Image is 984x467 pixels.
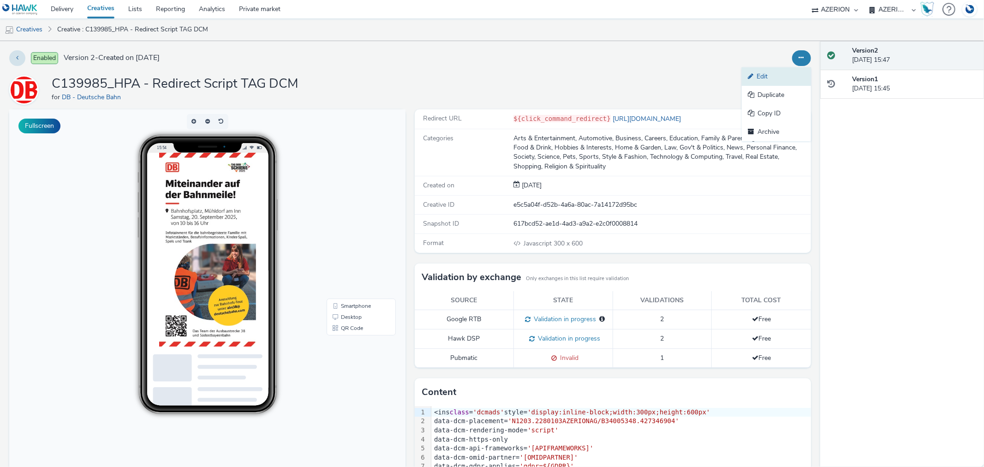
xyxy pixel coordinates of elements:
[11,77,37,103] img: DB - Deutsche Bahn
[519,454,578,461] span: '[OMIDPARTNER]'
[852,46,977,65] div: [DATE] 15:47
[431,408,811,417] div: <ins = style=
[852,46,878,55] strong: Version 2
[423,200,454,209] span: Creative ID
[520,181,542,190] div: Creation 15 August 2025, 15:45
[415,291,514,310] th: Source
[920,2,938,17] a: Hawk Academy
[742,86,811,104] a: Duplicate
[422,385,456,399] h3: Content
[527,408,710,416] span: 'display:inline-block;width:300px;height:600px'
[473,408,504,416] span: 'dcmads'
[62,93,125,102] a: DB - Deutsche Bahn
[752,353,771,362] span: Free
[557,353,578,362] span: Invalid
[742,104,811,123] a: Copy ID
[513,219,810,228] div: 617bcd52-ae1d-4ad3-a9a2-e2c0f0008814
[332,216,354,222] span: QR Code
[415,453,426,462] div: 6
[431,444,811,453] div: data-dcm-api-frameworks=
[31,52,58,64] span: Enabled
[415,444,426,453] div: 5
[527,426,558,434] span: 'script'
[53,18,213,41] a: Creative : C139985_HPA - Redirect Script TAG DCM
[415,417,426,426] div: 2
[520,181,542,190] span: [DATE]
[752,315,771,323] span: Free
[332,194,362,199] span: Smartphone
[9,85,42,94] a: DB - Deutsche Bahn
[513,134,810,172] div: Arts & Entertainment, Automotive, Business, Careers, Education, Family & Parenting, Health & Fitn...
[147,36,157,41] span: 15:54
[422,270,521,284] h3: Validation by exchange
[423,219,459,228] span: Snapshot ID
[524,239,554,248] span: Javascript
[18,119,60,133] button: Fullscreen
[332,205,352,210] span: Desktop
[513,200,810,210] div: e5c5a04f-d52b-4a6a-80ac-7a14172d95bc
[513,115,611,122] code: ${click_command_redirect}
[319,202,385,213] li: Desktop
[535,334,600,343] span: Validation in progress
[423,239,444,247] span: Format
[660,334,664,343] span: 2
[523,239,583,248] span: 300 x 600
[742,123,811,141] a: Archive
[431,453,811,462] div: data-dcm-omid-partner=
[660,315,664,323] span: 2
[52,93,62,102] span: for
[52,75,298,93] h1: C139985_HPA - Redirect Script TAG DCM
[431,426,811,435] div: data-dcm-rendering-mode=
[450,408,469,416] span: class
[319,213,385,224] li: QR Code
[319,191,385,202] li: Smartphone
[852,75,977,94] div: [DATE] 15:45
[531,315,596,323] span: Validation in progress
[513,291,613,310] th: State
[527,444,593,452] span: '[APIFRAMEWORKS]'
[752,334,771,343] span: Free
[508,417,679,425] span: 'N1203.2280103AZERIONAG/B34005348.427346904'
[423,134,453,143] span: Categories
[712,291,811,310] th: Total cost
[415,348,514,368] td: Pubmatic
[613,291,712,310] th: Validations
[415,426,426,435] div: 3
[415,408,426,417] div: 1
[415,435,426,444] div: 4
[611,114,685,123] a: [URL][DOMAIN_NAME]
[415,329,514,348] td: Hawk DSP
[963,2,977,17] img: Account DE
[431,417,811,426] div: data-dcm-placement=
[415,310,514,329] td: Google RTB
[742,67,811,86] a: Edit
[920,2,934,17] img: Hawk Academy
[2,4,38,15] img: undefined Logo
[660,353,664,362] span: 1
[526,275,629,282] small: Only exchanges in this list require validation
[852,75,878,84] strong: Version 1
[64,53,160,63] span: Version 2 - Created on [DATE]
[431,435,811,444] div: data-dcm-https-only
[5,25,14,35] img: mobile
[423,114,462,123] span: Redirect URL
[423,181,454,190] span: Created on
